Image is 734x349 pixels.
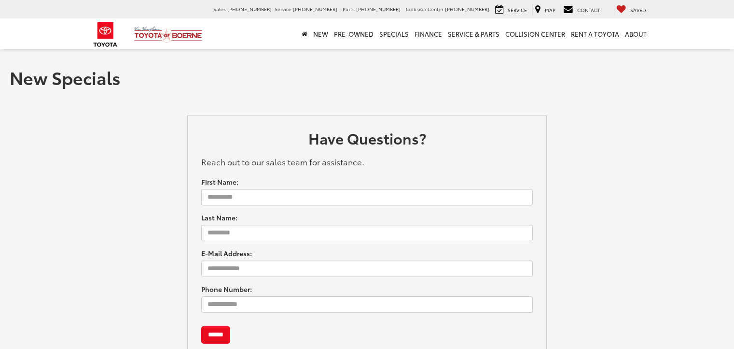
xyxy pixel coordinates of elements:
label: Last Name: [201,213,237,222]
span: [PHONE_NUMBER] [445,5,489,13]
p: Reach out to our sales team for assistance. [201,156,533,167]
a: Finance [412,18,445,49]
a: Collision Center [502,18,568,49]
span: [PHONE_NUMBER] [293,5,337,13]
a: Specials [376,18,412,49]
label: E-Mail Address: [201,248,252,258]
label: First Name: [201,177,238,187]
a: About [622,18,650,49]
a: Contact [561,4,602,15]
span: [PHONE_NUMBER] [356,5,401,13]
span: Parts [343,5,355,13]
span: Service [508,6,527,14]
span: Collision Center [406,5,443,13]
span: [PHONE_NUMBER] [227,5,272,13]
img: Vic Vaughan Toyota of Boerne [134,26,203,43]
a: New [310,18,331,49]
a: Map [532,4,558,15]
h1: New Specials [10,68,724,87]
img: Toyota [87,19,124,50]
a: Rent a Toyota [568,18,622,49]
a: My Saved Vehicles [614,4,649,15]
span: Sales [213,5,226,13]
span: Map [545,6,555,14]
a: Service [493,4,529,15]
a: Service & Parts: Opens in a new tab [445,18,502,49]
a: Home [299,18,310,49]
span: Service [275,5,291,13]
span: Contact [577,6,600,14]
a: Pre-Owned [331,18,376,49]
label: Phone Number: [201,284,252,294]
h2: Have Questions? [201,130,533,151]
span: Saved [630,6,646,14]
